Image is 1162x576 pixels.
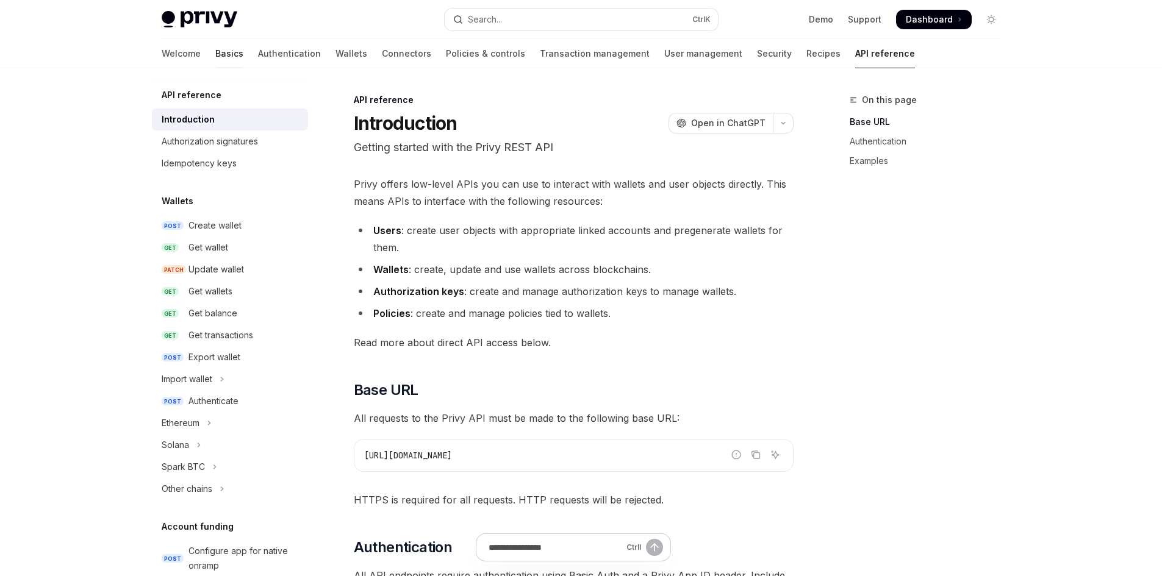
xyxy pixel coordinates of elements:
[354,491,794,508] span: HTTPS is required for all requests. HTTP requests will be rejected.
[862,93,917,107] span: On this page
[850,151,1011,171] a: Examples
[354,305,794,322] li: : create and manage policies tied to wallets.
[152,456,308,478] button: Toggle Spark BTC section
[373,224,401,236] strong: Users
[152,412,308,434] button: Toggle Ethereum section
[354,380,418,400] span: Base URL
[162,353,184,362] span: POST
[152,280,308,302] a: GETGet wallets
[162,221,184,230] span: POST
[446,39,525,68] a: Policies & controls
[162,243,179,252] span: GET
[162,372,212,386] div: Import wallet
[691,117,766,129] span: Open in ChatGPT
[188,240,228,255] div: Get wallet
[850,132,1011,151] a: Authentication
[767,447,783,463] button: Ask AI
[162,112,215,127] div: Introduction
[188,394,238,408] div: Authenticate
[152,108,308,130] a: Introduction
[728,447,744,463] button: Report incorrect code
[152,478,308,500] button: Toggle Other chains section
[162,438,189,452] div: Solana
[188,350,240,364] div: Export wallet
[806,39,841,68] a: Recipes
[152,324,308,346] a: GETGet transactions
[855,39,915,68] a: API reference
[162,156,237,171] div: Idempotency keys
[445,9,718,30] button: Open search
[188,218,242,233] div: Create wallet
[152,302,308,324] a: GETGet balance
[162,309,179,318] span: GET
[152,390,308,412] a: POSTAuthenticate
[354,139,794,156] p: Getting started with the Privy REST API
[162,460,205,474] div: Spark BTC
[162,331,179,340] span: GET
[354,112,457,134] h1: Introduction
[152,346,308,368] a: POSTExport wallet
[152,236,308,258] a: GETGet wallet
[850,112,1011,132] a: Base URL
[809,13,833,26] a: Demo
[215,39,243,68] a: Basics
[162,194,193,208] h5: Wallets
[162,88,221,102] h5: API reference
[489,534,622,561] input: Ask a question...
[162,287,179,296] span: GET
[188,262,244,277] div: Update wallet
[354,176,794,210] span: Privy offers low-level APIs you can use to interact with wallets and user objects directly. This ...
[373,285,464,297] strong: Authorization keys
[468,12,502,27] div: Search...
[188,544,301,573] div: Configure app for native onramp
[848,13,881,26] a: Support
[152,130,308,152] a: Authorization signatures
[152,434,308,456] button: Toggle Solana section
[162,482,212,496] div: Other chains
[188,306,237,321] div: Get balance
[335,39,367,68] a: Wallets
[382,39,431,68] a: Connectors
[354,261,794,278] li: : create, update and use wallets across blockchains.
[162,397,184,406] span: POST
[162,11,237,28] img: light logo
[540,39,650,68] a: Transaction management
[152,152,308,174] a: Idempotency keys
[162,134,258,149] div: Authorization signatures
[757,39,792,68] a: Security
[162,265,186,274] span: PATCH
[373,307,411,319] strong: Policies
[152,215,308,236] a: POSTCreate wallet
[646,539,663,556] button: Send message
[692,15,711,24] span: Ctrl K
[354,283,794,300] li: : create and manage authorization keys to manage wallets.
[188,284,232,299] div: Get wallets
[162,554,184,563] span: POST
[981,10,1001,29] button: Toggle dark mode
[152,258,308,280] a: PATCHUpdate wallet
[748,447,764,463] button: Copy the contents from the code block
[162,39,201,68] a: Welcome
[896,10,972,29] a: Dashboard
[354,222,794,256] li: : create user objects with appropriate linked accounts and pregenerate wallets for them.
[364,450,452,461] span: [URL][DOMAIN_NAME]
[258,39,321,68] a: Authentication
[354,94,794,106] div: API reference
[162,416,199,430] div: Ethereum
[669,113,773,133] button: Open in ChatGPT
[373,263,409,276] strong: Wallets
[354,410,794,427] span: All requests to the Privy API must be made to the following base URL:
[188,328,253,343] div: Get transactions
[664,39,742,68] a: User management
[354,334,794,351] span: Read more about direct API access below.
[152,368,308,390] button: Toggle Import wallet section
[162,519,234,534] h5: Account funding
[906,13,953,26] span: Dashboard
